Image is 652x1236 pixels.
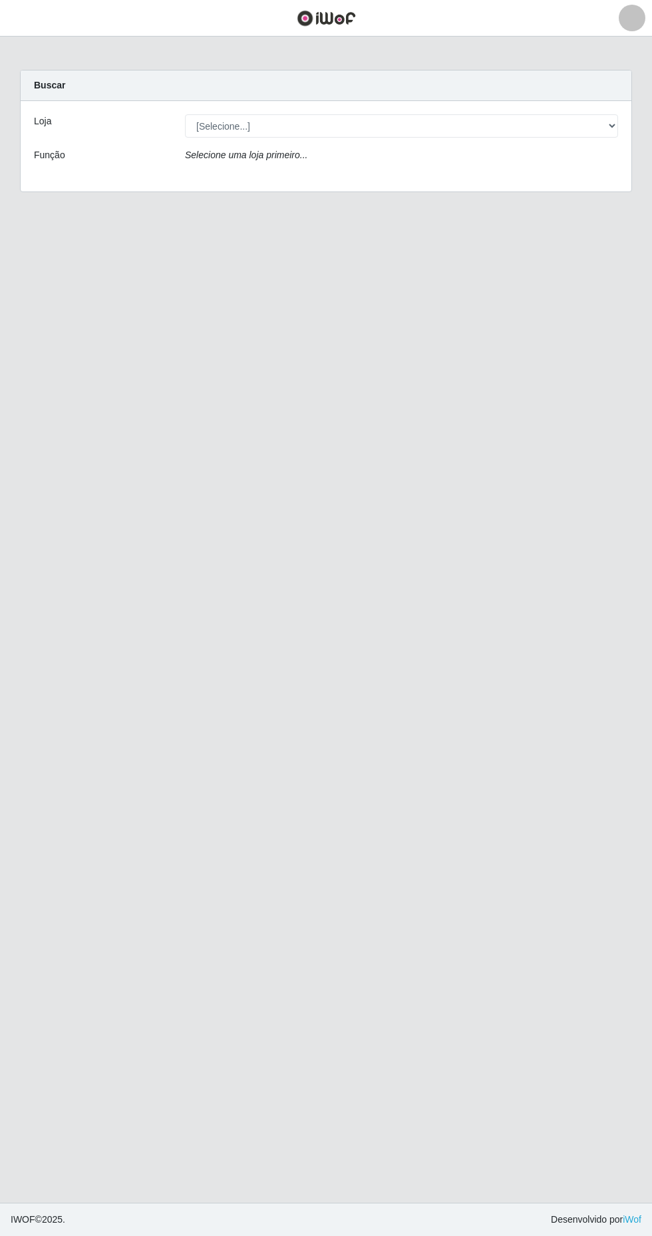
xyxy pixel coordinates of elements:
label: Função [34,148,65,162]
strong: Buscar [34,80,65,90]
a: iWof [623,1214,641,1225]
label: Loja [34,114,51,128]
i: Selecione uma loja primeiro... [185,150,307,160]
img: CoreUI Logo [297,10,356,27]
span: Desenvolvido por [551,1213,641,1227]
span: © 2025 . [11,1213,65,1227]
span: IWOF [11,1214,35,1225]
